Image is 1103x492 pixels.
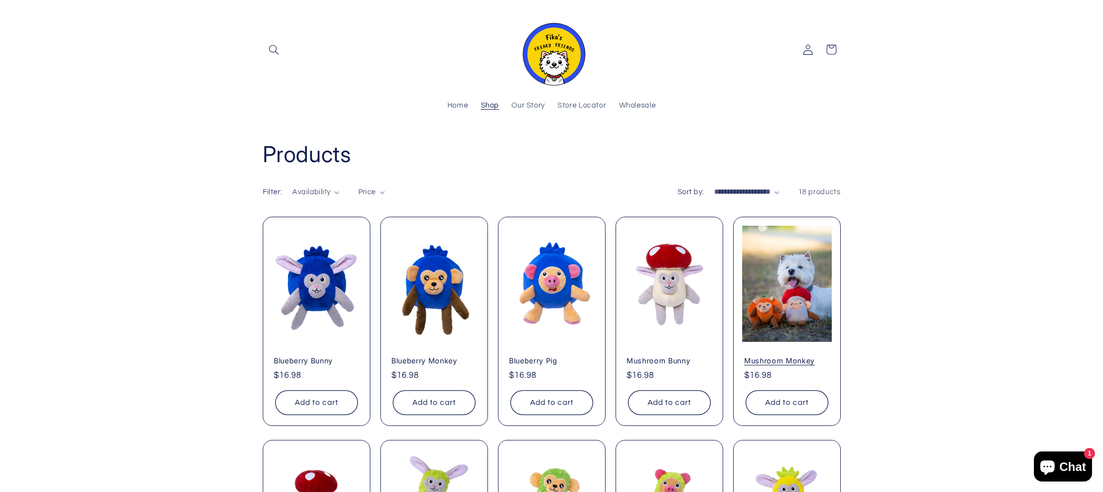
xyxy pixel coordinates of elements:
span: Home [447,101,468,111]
span: 18 products [798,188,841,196]
a: Mushroom Monkey [744,356,830,365]
a: Shop [474,95,505,117]
span: Price [358,188,376,196]
button: Add to cart [628,390,711,415]
button: Add to cart [510,390,593,415]
span: Wholesale [619,101,656,111]
label: Sort by: [678,188,704,196]
a: Blueberry Pig [509,356,595,365]
a: Wholesale [613,95,662,117]
h1: Products [263,140,841,169]
button: Add to cart [746,390,828,415]
a: Store Locator [551,95,613,117]
img: Fika's Freaky Friends [516,14,587,86]
a: Blueberry Bunny [274,356,359,365]
a: Mushroom Bunny [627,356,712,365]
h2: Filter: [263,187,282,198]
span: Shop [481,101,499,111]
span: Availability [292,188,330,196]
inbox-online-store-chat: Shopify online store chat [1031,451,1095,484]
button: Add to cart [393,390,475,415]
button: Add to cart [275,390,358,415]
a: Our Story [505,95,551,117]
span: Our Story [511,101,545,111]
summary: Availability (0 selected) [292,187,339,198]
a: Home [441,95,474,117]
summary: Search [263,38,286,61]
a: Fika's Freaky Friends [512,10,591,90]
summary: Price [358,187,385,198]
span: Store Locator [558,101,606,111]
a: Blueberry Monkey [391,356,477,365]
